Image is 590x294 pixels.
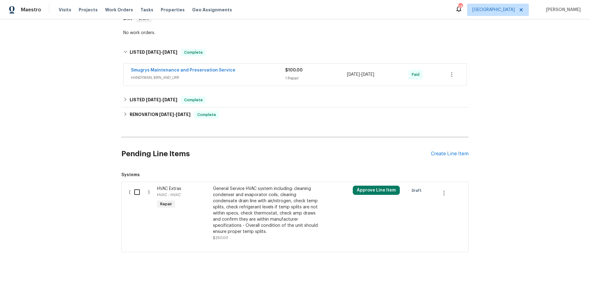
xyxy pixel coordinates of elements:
[146,98,161,102] span: [DATE]
[347,72,360,77] span: [DATE]
[121,172,469,178] span: Systems
[130,96,177,104] h6: LISTED
[158,201,175,207] span: Repair
[146,50,161,54] span: [DATE]
[544,7,581,13] span: [PERSON_NAME]
[146,50,177,54] span: -
[163,98,177,102] span: [DATE]
[131,68,235,72] a: Smugrys Maintenance and Preservation Service
[123,30,467,36] div: No work orders.
[161,7,185,13] span: Properties
[130,49,177,56] h6: LISTED
[192,7,232,13] span: Geo Assignments
[163,50,177,54] span: [DATE]
[412,188,424,194] span: Draft
[458,4,462,10] div: 28
[213,236,228,240] span: $250.00
[472,7,515,13] span: [GEOGRAPHIC_DATA]
[182,97,205,103] span: Complete
[159,112,191,117] span: -
[347,72,374,78] span: -
[361,72,374,77] span: [DATE]
[213,186,321,235] div: General Service HVAC system including: cleaning condenser and evaporator coils, clearing condensa...
[285,75,347,81] div: 1 Repair
[59,7,71,13] span: Visits
[157,187,181,191] span: HVAC Extras
[131,75,285,81] span: HANDYMAN, BRN_AND_LRR
[121,140,431,168] h2: Pending Line Items
[353,186,400,195] button: Approve Line Item
[176,112,191,117] span: [DATE]
[182,49,205,56] span: Complete
[127,184,155,243] div: ( )
[195,112,218,118] span: Complete
[159,112,174,117] span: [DATE]
[140,8,153,12] span: Tasks
[121,93,469,107] div: LISTED [DATE]-[DATE]Complete
[121,107,469,122] div: RENOVATION [DATE]-[DATE]Complete
[146,98,177,102] span: -
[105,7,133,13] span: Work Orders
[130,111,191,118] h6: RENOVATION
[431,151,469,157] div: Create Line Item
[412,72,422,78] span: Paid
[121,43,469,62] div: LISTED [DATE]-[DATE]Complete
[157,193,181,197] span: HVAC - HVAC
[79,7,98,13] span: Projects
[21,7,41,13] span: Maestro
[285,68,303,72] span: $100.00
